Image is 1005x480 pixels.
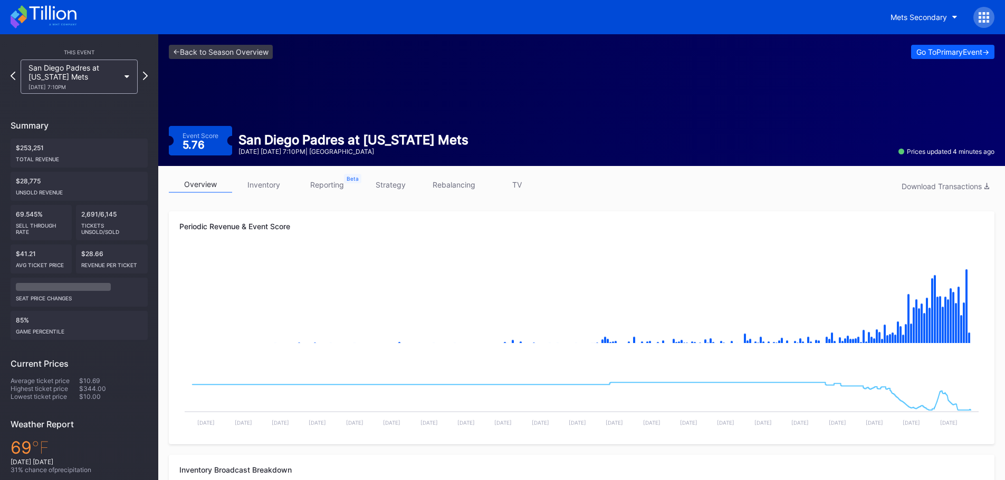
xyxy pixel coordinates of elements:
svg: Chart title [179,249,984,355]
text: [DATE] [680,419,697,426]
button: Download Transactions [896,179,994,193]
text: [DATE] [940,419,958,426]
a: TV [485,177,549,193]
button: Mets Secondary [883,7,965,27]
text: [DATE] [866,419,883,426]
text: [DATE] [457,419,475,426]
div: Download Transactions [902,182,989,191]
div: $41.21 [11,244,72,273]
text: [DATE] [235,419,252,426]
a: reporting [295,177,359,193]
div: Weather Report [11,419,148,429]
text: [DATE] [494,419,512,426]
div: $10.00 [79,393,148,400]
div: Periodic Revenue & Event Score [179,222,984,231]
text: [DATE] [569,419,586,426]
div: Mets Secondary [891,13,947,22]
div: 69 [11,437,148,458]
button: Go ToPrimaryEvent-> [911,45,994,59]
div: Revenue per ticket [81,258,143,268]
div: This Event [11,49,148,55]
a: strategy [359,177,422,193]
div: Avg ticket price [16,258,66,268]
div: Inventory Broadcast Breakdown [179,465,984,474]
div: Tickets Unsold/Sold [81,218,143,235]
text: [DATE] [791,419,809,426]
text: [DATE] [420,419,438,426]
div: [DATE] 7:10PM [28,84,119,90]
div: 2,691/6,145 [76,205,148,240]
div: Current Prices [11,358,148,369]
div: 69.545% [11,205,72,240]
text: [DATE] [272,419,289,426]
a: overview [169,177,232,193]
div: Event Score [183,132,218,140]
text: [DATE] [197,419,215,426]
text: [DATE] [643,419,661,426]
div: $253,251 [11,139,148,168]
text: [DATE] [532,419,549,426]
div: Total Revenue [16,152,142,162]
div: Go To Primary Event -> [916,47,989,56]
text: [DATE] [717,419,734,426]
div: Highest ticket price [11,385,79,393]
text: [DATE] [383,419,400,426]
text: [DATE] [754,419,772,426]
div: Game percentile [16,324,142,335]
div: 85% [11,311,148,340]
div: 31 % chance of precipitation [11,466,148,474]
text: [DATE] [829,419,846,426]
div: $28.66 [76,244,148,273]
text: [DATE] [903,419,920,426]
svg: Chart title [179,355,984,434]
div: San Diego Padres at [US_STATE] Mets [28,63,119,90]
a: <-Back to Season Overview [169,45,273,59]
a: rebalancing [422,177,485,193]
div: seat price changes [16,291,142,301]
div: Average ticket price [11,377,79,385]
div: [DATE] [DATE] 7:10PM | [GEOGRAPHIC_DATA] [238,148,468,155]
a: inventory [232,177,295,193]
div: 5.76 [183,140,207,150]
div: Summary [11,120,148,131]
div: Sell Through Rate [16,218,66,235]
div: San Diego Padres at [US_STATE] Mets [238,132,468,148]
div: Unsold Revenue [16,185,142,195]
div: $10.69 [79,377,148,385]
div: $28,775 [11,172,148,201]
text: [DATE] [309,419,326,426]
div: Prices updated 4 minutes ago [898,148,994,155]
text: [DATE] [346,419,363,426]
div: Lowest ticket price [11,393,79,400]
div: [DATE] [DATE] [11,458,148,466]
text: [DATE] [606,419,623,426]
span: ℉ [32,437,49,458]
div: $344.00 [79,385,148,393]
